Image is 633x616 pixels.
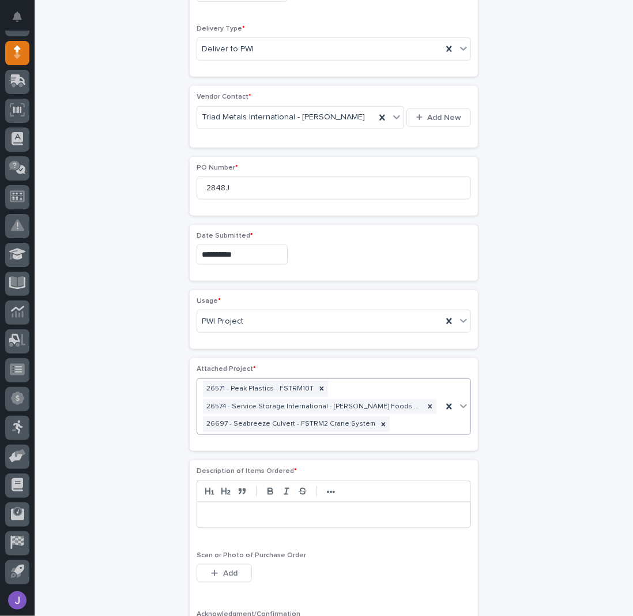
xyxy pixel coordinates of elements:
strong: ••• [327,487,336,497]
button: users-avatar [5,588,29,613]
div: 26697 - Seabreeze Culvert - FSTRM2 Crane System [203,416,377,432]
span: Usage [197,298,221,305]
span: PWI Project [202,315,243,328]
span: Vendor Contact [197,93,251,100]
span: Description of Items Ordered [197,468,297,475]
span: Deliver to PWI [202,43,254,55]
span: Add New [427,114,461,122]
div: Notifications [14,12,29,30]
button: Add New [406,108,471,127]
button: ••• [323,484,339,498]
span: Date Submitted [197,232,253,239]
span: Scan or Photo of Purchase Order [197,552,306,559]
div: 26574 - Service Storage International - [PERSON_NAME] Foods Office Mezzanine [203,399,424,415]
div: 26571 - Peak Plastics - FSTRM10T [203,381,315,397]
span: Attached Project [197,366,256,373]
span: Delivery Type [197,25,245,32]
button: Notifications [5,5,29,29]
span: Triad Metals International - [PERSON_NAME] [202,111,365,123]
span: Add [223,569,238,577]
span: PO Number [197,164,238,171]
button: Add [197,564,252,583]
